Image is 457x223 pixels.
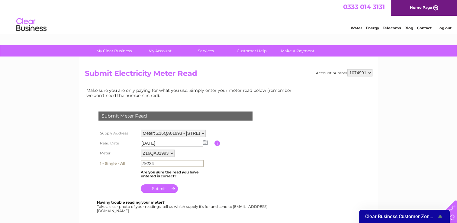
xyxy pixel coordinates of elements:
b: Having trouble reading your meter? [97,200,165,205]
a: Contact [417,26,432,30]
span: Clear Business Customer Zone Survey [365,214,436,219]
div: Take a clear photo of your readings, tell us which supply it's for and send to [EMAIL_ADDRESS][DO... [97,200,269,213]
a: 0333 014 3131 [343,3,385,11]
a: Energy [366,26,379,30]
td: Are you sure the read you have entered is correct? [139,169,214,180]
div: Submit Meter Read [98,111,253,121]
a: Telecoms [383,26,401,30]
th: Meter [97,148,139,158]
a: Blog [404,26,413,30]
td: Make sure you are only paying for what you use. Simply enter your meter read below (remember we d... [85,86,296,99]
button: Show survey - Clear Business Customer Zone Survey [365,213,444,220]
th: 1 - Single - All [97,158,139,169]
a: My Clear Business [89,45,139,57]
th: Supply Address [97,128,139,138]
img: ... [203,140,208,145]
a: Water [351,26,362,30]
div: Account number [316,69,372,76]
a: Log out [437,26,451,30]
a: Make A Payment [273,45,323,57]
th: Read Date [97,138,139,148]
input: Submit [141,184,178,193]
a: My Account [135,45,185,57]
a: Services [181,45,231,57]
div: Clear Business is a trading name of Verastar Limited (registered in [GEOGRAPHIC_DATA] No. 3667643... [86,3,372,29]
a: Customer Help [227,45,277,57]
h2: Submit Electricity Meter Read [85,69,372,81]
img: logo.png [16,16,47,34]
input: Information [214,141,220,146]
